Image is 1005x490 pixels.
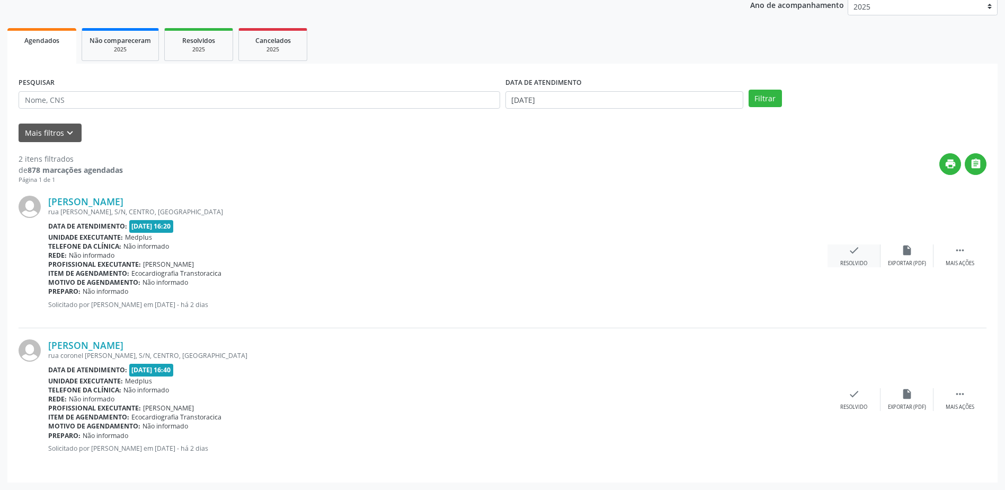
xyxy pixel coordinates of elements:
span: [DATE] 16:40 [129,364,174,376]
span: [PERSON_NAME] [143,260,194,269]
img: img [19,196,41,218]
div: 2025 [90,46,151,54]
span: Não informado [143,422,188,431]
i: check [848,244,860,256]
div: Mais ações [946,404,974,411]
b: Data de atendimento: [48,222,127,231]
div: Exportar (PDF) [888,404,926,411]
span: Medplus [125,233,152,242]
input: Selecione um intervalo [505,91,743,109]
i:  [970,158,982,170]
div: Mais ações [946,260,974,267]
i: check [848,388,860,400]
p: Solicitado por [PERSON_NAME] em [DATE] - há 2 dias [48,300,828,309]
div: de [19,164,123,176]
span: Não informado [83,431,128,440]
b: Item de agendamento: [48,413,129,422]
span: Não informado [123,386,169,395]
i: keyboard_arrow_down [64,127,76,139]
span: Agendados [24,36,59,45]
span: Não informado [83,287,128,296]
b: Unidade executante: [48,233,123,242]
i: insert_drive_file [901,388,913,400]
p: Solicitado por [PERSON_NAME] em [DATE] - há 2 dias [48,444,828,453]
strong: 878 marcações agendadas [28,165,123,175]
span: Cancelados [255,36,291,45]
div: rua coronel [PERSON_NAME], S/N, CENTRO, [GEOGRAPHIC_DATA] [48,351,828,360]
label: DATA DE ATENDIMENTO [505,75,582,91]
a: [PERSON_NAME] [48,196,123,207]
div: 2 itens filtrados [19,153,123,164]
div: Página 1 de 1 [19,176,123,185]
i: print [945,158,956,170]
b: Telefone da clínica: [48,386,121,395]
b: Rede: [48,251,67,260]
b: Motivo de agendamento: [48,422,140,431]
span: Ecocardiografia Transtoracica [131,413,221,422]
b: Preparo: [48,431,81,440]
div: 2025 [172,46,225,54]
button: Filtrar [749,90,782,108]
b: Preparo: [48,287,81,296]
span: Ecocardiografia Transtoracica [131,269,221,278]
div: rua [PERSON_NAME], S/N, CENTRO, [GEOGRAPHIC_DATA] [48,207,828,216]
b: Profissional executante: [48,260,141,269]
span: [PERSON_NAME] [143,404,194,413]
b: Telefone da clínica: [48,242,121,251]
button: print [939,153,961,175]
span: Não informado [143,278,188,287]
span: Não informado [123,242,169,251]
b: Item de agendamento: [48,269,129,278]
i:  [954,244,966,256]
input: Nome, CNS [19,91,500,109]
div: 2025 [246,46,299,54]
button:  [965,153,986,175]
span: [DATE] 16:20 [129,220,174,232]
span: Não informado [69,395,114,404]
label: PESQUISAR [19,75,55,91]
span: Medplus [125,377,152,386]
span: Não informado [69,251,114,260]
i: insert_drive_file [901,244,913,256]
b: Rede: [48,395,67,404]
div: Resolvido [840,260,867,267]
span: Não compareceram [90,36,151,45]
a: [PERSON_NAME] [48,339,123,351]
b: Data de atendimento: [48,365,127,374]
img: img [19,339,41,362]
b: Profissional executante: [48,404,141,413]
b: Motivo de agendamento: [48,278,140,287]
div: Exportar (PDF) [888,260,926,267]
b: Unidade executante: [48,377,123,386]
button: Mais filtroskeyboard_arrow_down [19,124,82,142]
div: Resolvido [840,404,867,411]
span: Resolvidos [182,36,215,45]
i:  [954,388,966,400]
